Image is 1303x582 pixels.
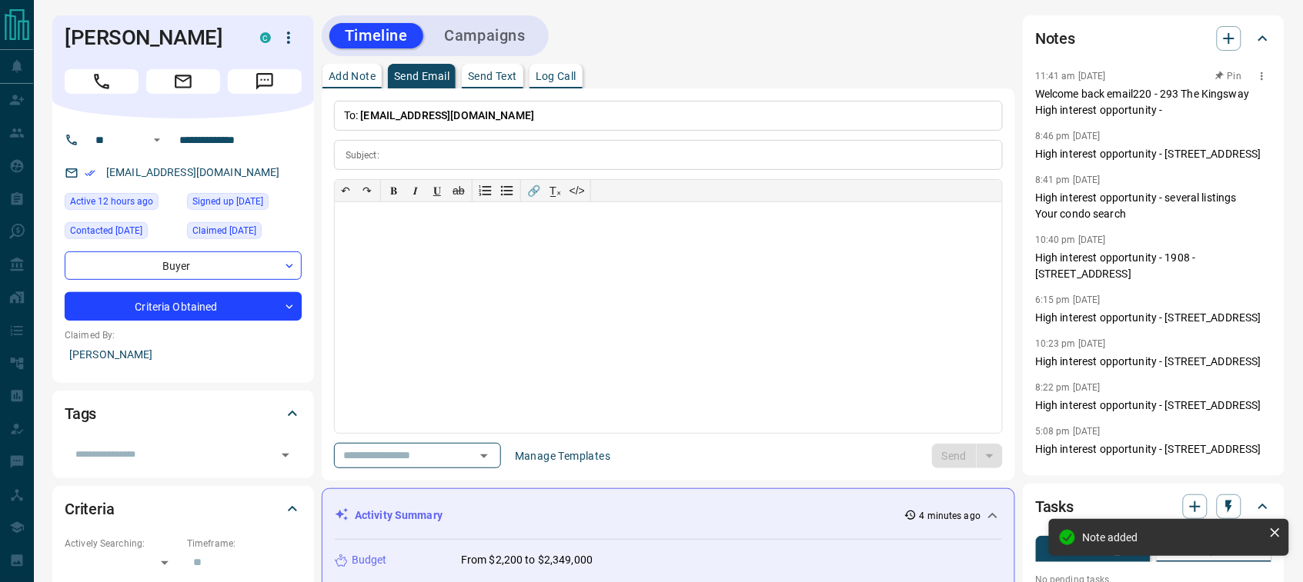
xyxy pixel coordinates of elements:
span: Contacted [DATE] [70,223,142,238]
p: Send Email [394,71,449,81]
div: Activity Summary4 minutes ago [335,501,1002,530]
button: 𝐁 [383,180,405,201]
div: Criteria Obtained [65,292,302,321]
button: Open [148,131,166,149]
div: Fri Aug 15 2025 [65,193,179,215]
p: High interest opportunity - several listings Your condo search [1035,190,1272,222]
div: condos.ca [260,32,271,43]
p: Welcome back email220 - 293 The Kingsway High interest opportunity - [1035,86,1272,118]
span: Message [228,69,302,94]
p: Add Note [329,71,376,81]
p: Send Text [468,71,517,81]
p: 8:41 pm [DATE] [1035,175,1101,185]
p: Subject: [346,148,379,162]
button: 𝐔 [426,180,448,201]
div: Tue May 20 2025 [65,222,179,244]
span: Active 12 hours ago [70,194,153,209]
div: Note added [1083,531,1263,544]
h2: Notes [1035,26,1075,51]
span: Email [146,69,220,94]
p: 8:22 pm [DATE] [1035,382,1101,393]
p: 6:15 pm [DATE] [1035,294,1101,305]
button: T̲ₓ [545,180,566,201]
p: Budget [352,552,387,568]
p: 5:08 pm [DATE] [1035,426,1101,437]
button: Campaigns [429,23,541,48]
button: ab [448,180,469,201]
p: 8:46 pm [DATE] [1035,131,1101,141]
button: Pin [1206,69,1251,83]
p: From $2,200 to $2,349,000 [461,552,593,568]
button: 🔗 [523,180,545,201]
button: Manage Templates [506,444,620,468]
span: Call [65,69,139,94]
p: 4 minutes ago [920,509,981,523]
div: Sat Feb 05 2022 [187,222,302,244]
p: High interest opportunity - [STREET_ADDRESS] [1035,441,1272,457]
button: Timeline [329,23,423,48]
span: Claimed [DATE] [192,223,256,238]
span: 𝐔 [433,185,441,197]
p: Actively Searching: [65,537,179,550]
div: Buyer [65,251,302,280]
p: 11:41 am [DATE] [1035,71,1106,81]
button: Open [275,444,296,466]
p: To: [334,101,1003,131]
button: Bullet list [496,180,518,201]
div: Notes [1035,20,1272,57]
p: Log Call [536,71,576,81]
h2: Tags [65,401,96,426]
div: Tasks [1035,488,1272,525]
p: High interest opportunity - 1908 - [STREET_ADDRESS] [1035,250,1272,282]
h2: Tasks [1035,494,1074,519]
p: High interest opportunity - [STREET_ADDRESS] [1035,146,1272,162]
h2: Criteria [65,497,115,521]
button: Numbered list [475,180,496,201]
div: split button [932,444,1004,468]
p: 10:40 pm [DATE] [1035,234,1106,245]
p: High interest opportunity - [STREET_ADDRESS] [1035,354,1272,370]
h1: [PERSON_NAME] [65,25,237,50]
span: [EMAIL_ADDRESS][DOMAIN_NAME] [361,109,535,121]
span: Signed up [DATE] [192,194,263,209]
div: Criteria [65,491,302,527]
button: 𝑰 [405,180,426,201]
p: Activity Summary [355,507,443,524]
p: 10:23 pm [DATE] [1035,338,1106,349]
p: High interest opportunity - [STREET_ADDRESS] [1035,397,1272,414]
p: High interest opportunity - [STREET_ADDRESS] [1035,310,1272,326]
p: Claimed By: [65,328,302,342]
div: Tags [65,395,302,432]
svg: Email Verified [85,168,95,178]
button: </> [566,180,588,201]
p: [PERSON_NAME] [65,342,302,367]
p: Timeframe: [187,537,302,550]
button: ↷ [356,180,378,201]
button: Open [473,445,495,467]
button: ↶ [335,180,356,201]
div: Sat Feb 05 2022 [187,193,302,215]
a: [EMAIL_ADDRESS][DOMAIN_NAME] [106,166,280,178]
s: ab [453,185,465,197]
